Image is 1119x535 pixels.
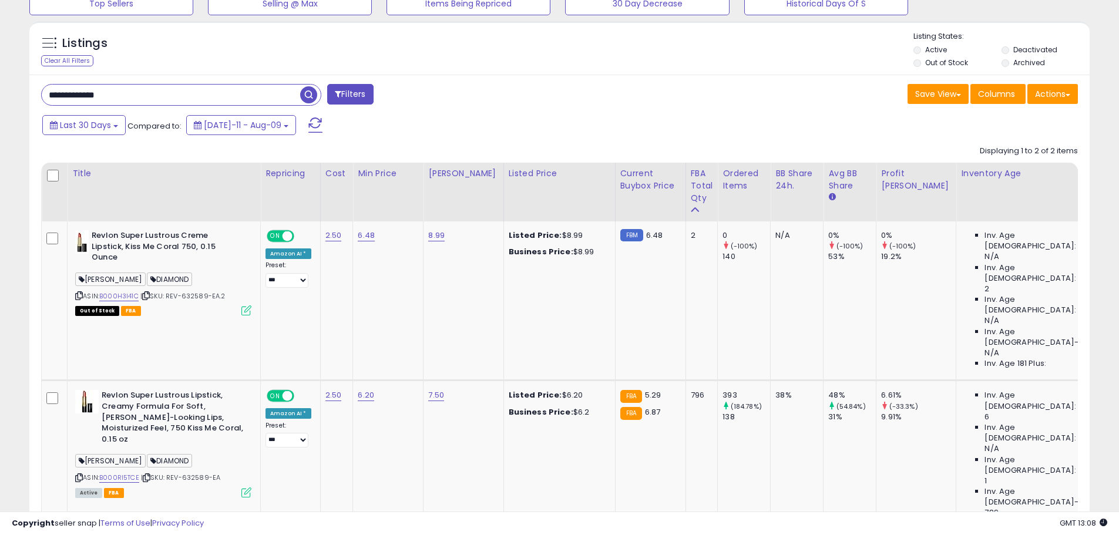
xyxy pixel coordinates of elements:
[984,455,1092,476] span: Inv. Age [DEMOGRAPHIC_DATA]:
[828,167,871,192] div: Avg BB Share
[293,391,311,401] span: OFF
[1060,517,1107,529] span: 2025-09-10 13:08 GMT
[509,167,610,180] div: Listed Price
[731,241,758,251] small: (-100%)
[100,517,150,529] a: Terms of Use
[75,306,119,316] span: All listings that are currently out of stock and unavailable for purchase on Amazon
[984,390,1092,411] span: Inv. Age [DEMOGRAPHIC_DATA]:
[266,261,311,288] div: Preset:
[913,31,1090,42] p: Listing States:
[75,390,99,413] img: 313tGEQ-kCL._SL40_.jpg
[266,248,311,259] div: Amazon AI *
[358,230,375,241] a: 6.48
[12,518,204,529] div: seller snap | |
[925,58,968,68] label: Out of Stock
[509,230,562,241] b: Listed Price:
[140,291,226,301] span: | SKU: REV-632589-EA.2
[75,230,89,254] img: 31wUKHV2LrL._SL40_.jpg
[731,402,762,411] small: (184.78%)
[723,230,770,241] div: 0
[984,230,1092,251] span: Inv. Age [DEMOGRAPHIC_DATA]:
[836,402,866,411] small: (54.84%)
[984,284,989,294] span: 2
[775,167,818,192] div: BB Share 24h.
[925,45,947,55] label: Active
[970,84,1026,104] button: Columns
[984,263,1092,284] span: Inv. Age [DEMOGRAPHIC_DATA]:
[509,246,573,257] b: Business Price:
[881,251,956,262] div: 19.2%
[620,229,643,241] small: FBM
[1013,45,1057,55] label: Deactivated
[828,251,876,262] div: 53%
[509,247,606,257] div: $8.99
[60,119,111,131] span: Last 30 Days
[121,306,141,316] span: FBA
[127,120,182,132] span: Compared to:
[1027,84,1078,104] button: Actions
[980,146,1078,157] div: Displaying 1 to 2 of 2 items
[620,390,642,403] small: FBA
[881,412,956,422] div: 9.91%
[723,390,770,401] div: 393
[509,407,606,418] div: $6.2
[358,167,418,180] div: Min Price
[984,327,1092,348] span: Inv. Age [DEMOGRAPHIC_DATA]-180:
[984,443,999,454] span: N/A
[881,390,956,401] div: 6.61%
[62,35,107,52] h5: Listings
[984,251,999,262] span: N/A
[509,389,562,401] b: Listed Price:
[828,390,876,401] div: 48%
[620,407,642,420] small: FBA
[41,55,93,66] div: Clear All Filters
[645,389,661,401] span: 5.29
[620,167,681,192] div: Current Buybox Price
[268,231,283,241] span: ON
[1013,58,1045,68] label: Archived
[186,115,296,135] button: [DATE]-11 - Aug-09
[509,390,606,401] div: $6.20
[102,390,244,447] b: Revlon Super Lustrous Lipstick, Creamy Formula For Soft, [PERSON_NAME]-Looking Lips, Moisturized ...
[723,251,770,262] div: 140
[266,167,315,180] div: Repricing
[984,507,998,518] span: 789
[152,517,204,529] a: Privacy Policy
[325,389,342,401] a: 2.50
[984,412,989,422] span: 6
[984,422,1092,443] span: Inv. Age [DEMOGRAPHIC_DATA]:
[75,454,146,467] span: [PERSON_NAME]
[828,412,876,422] div: 31%
[268,391,283,401] span: ON
[428,389,444,401] a: 7.50
[428,167,498,180] div: [PERSON_NAME]
[12,517,55,529] strong: Copyright
[266,422,311,448] div: Preset:
[75,390,251,496] div: ASIN:
[72,167,256,180] div: Title
[775,390,814,401] div: 38%
[881,167,951,192] div: Profit [PERSON_NAME]
[358,389,374,401] a: 6.20
[775,230,814,241] div: N/A
[204,119,281,131] span: [DATE]-11 - Aug-09
[325,167,348,180] div: Cost
[645,406,661,418] span: 6.87
[828,192,835,203] small: Avg BB Share.
[984,486,1092,507] span: Inv. Age [DEMOGRAPHIC_DATA]-180:
[147,272,192,286] span: DIAMOND
[984,294,1092,315] span: Inv. Age [DEMOGRAPHIC_DATA]:
[828,230,876,241] div: 0%
[141,473,220,482] span: | SKU: REV-632589-EA
[75,272,146,286] span: [PERSON_NAME]
[293,231,311,241] span: OFF
[961,167,1096,180] div: Inventory Age
[881,230,956,241] div: 0%
[104,488,124,498] span: FBA
[984,476,987,486] span: 1
[889,402,918,411] small: (-33.3%)
[908,84,969,104] button: Save View
[984,315,999,326] span: N/A
[327,84,373,105] button: Filters
[42,115,126,135] button: Last 30 Days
